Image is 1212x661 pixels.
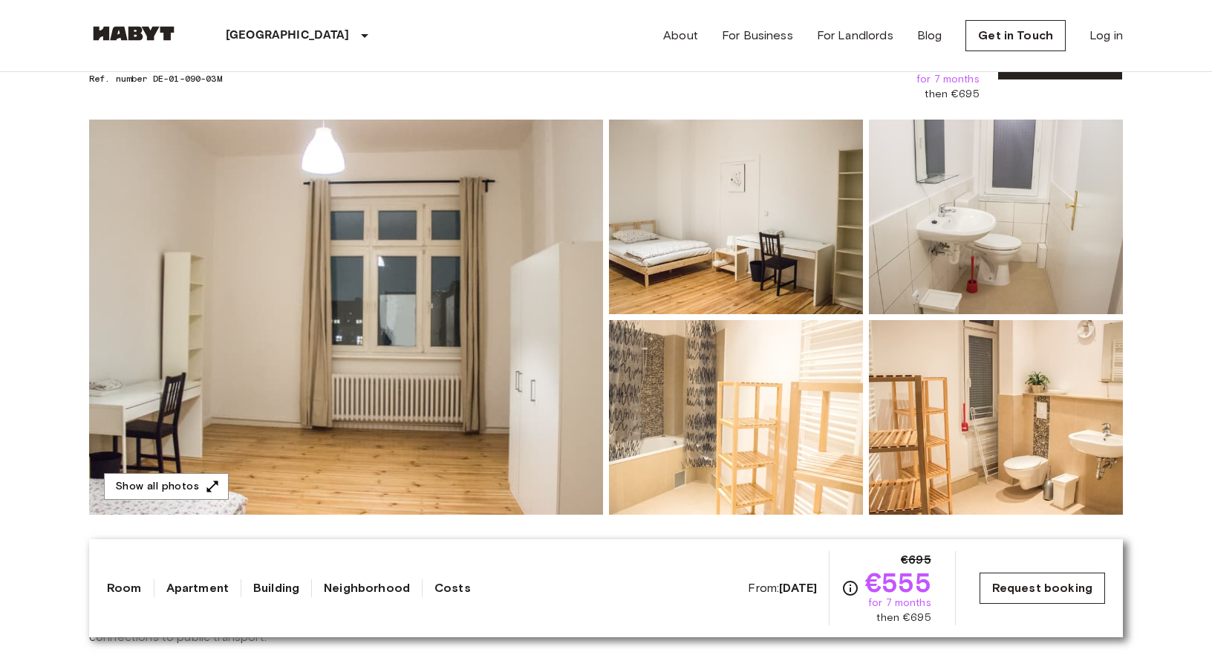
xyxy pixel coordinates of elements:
[868,596,931,610] span: for 7 months
[89,72,299,85] span: Ref. number DE-01-090-03M
[748,580,817,596] span: From:
[324,579,410,597] a: Neighborhood
[876,610,931,625] span: then €695
[434,579,471,597] a: Costs
[913,45,980,72] span: €555
[253,579,299,597] a: Building
[609,120,863,314] img: Picture of unit DE-01-090-03M
[841,579,859,597] svg: Check cost overview for full price breakdown. Please note that discounts apply to new joiners onl...
[916,72,980,87] span: for 7 months
[901,551,931,569] span: €695
[925,87,979,102] span: then €695
[817,27,893,45] a: For Landlords
[107,579,142,597] a: Room
[779,581,817,595] b: [DATE]
[865,569,931,596] span: €555
[104,473,229,501] button: Show all photos
[722,27,793,45] a: For Business
[609,320,863,515] img: Picture of unit DE-01-090-03M
[965,20,1066,51] a: Get in Touch
[869,320,1123,515] img: Picture of unit DE-01-090-03M
[166,579,229,597] a: Apartment
[89,26,178,41] img: Habyt
[226,27,350,45] p: [GEOGRAPHIC_DATA]
[89,120,603,515] img: Marketing picture of unit DE-01-090-03M
[917,27,942,45] a: Blog
[1089,27,1123,45] a: Log in
[980,573,1105,604] a: Request booking
[869,120,1123,314] img: Picture of unit DE-01-090-03M
[663,27,698,45] a: About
